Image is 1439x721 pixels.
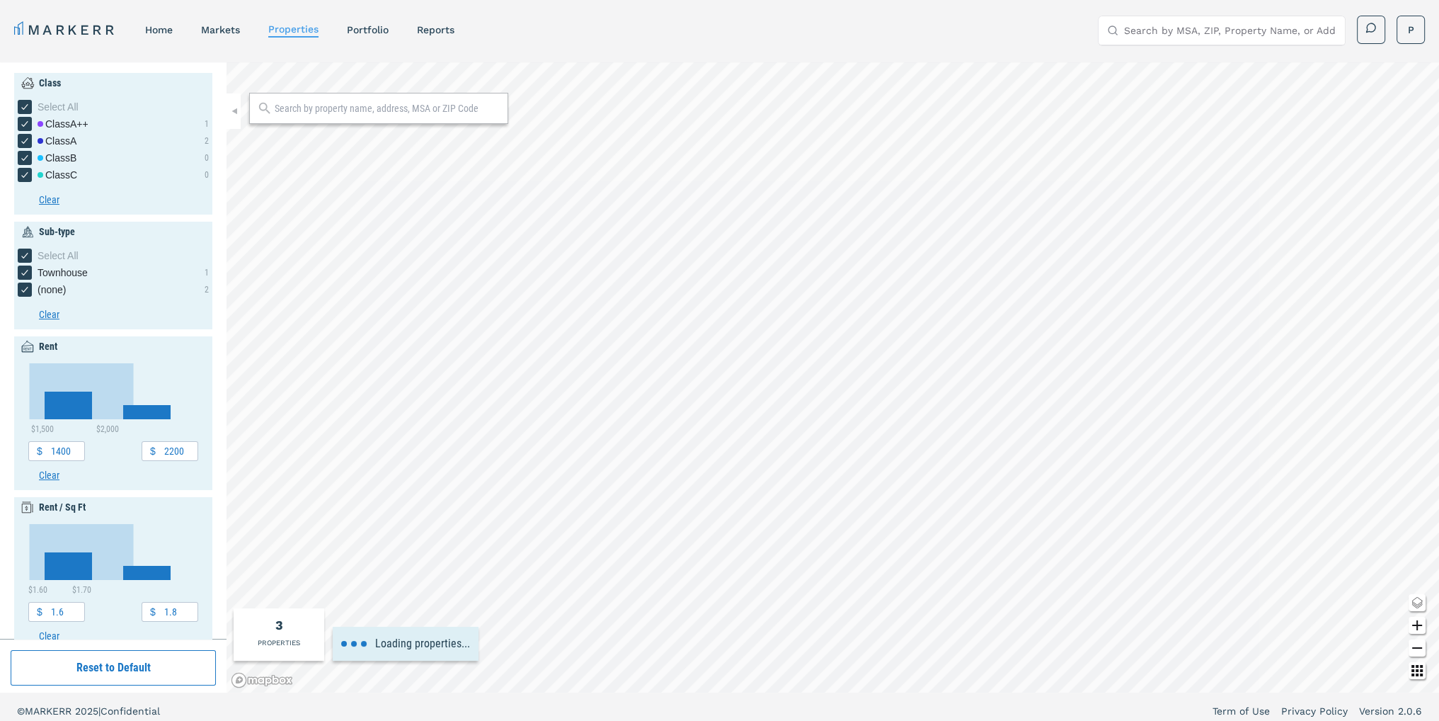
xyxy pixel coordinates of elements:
[201,24,240,35] a: markets
[123,566,171,580] path: $1.75 - $1.80, 1. Histogram.
[1409,594,1426,611] button: Change style map button
[31,424,54,434] text: $1,500
[45,552,92,580] path: $1.60 - $1.65, 2. Histogram.
[1212,704,1270,718] a: Term of Use
[227,62,1439,693] canvas: Map
[39,307,209,322] button: Clear button
[417,24,454,35] a: reports
[17,705,25,717] span: ©
[1124,16,1336,45] input: Search by MSA, ZIP, Property Name, or Address
[75,705,101,717] span: 2025 |
[38,266,88,280] span: Townhouse
[1409,617,1426,634] button: Zoom in map button
[39,76,61,91] div: Class
[1409,662,1426,679] button: Other options map button
[18,151,76,165] div: [object Object] checkbox input
[18,117,88,131] div: [object Object] checkbox input
[39,500,86,515] div: Rent / Sq Ft
[205,152,209,164] div: 0
[1281,704,1348,718] a: Privacy Policy
[18,100,209,114] div: [object Object] checkbox input
[231,672,293,688] a: Mapbox logo
[205,169,209,181] div: 0
[96,424,119,434] text: $2,000
[39,225,75,239] div: Sub-type
[1397,16,1425,44] button: P
[39,339,57,354] div: Rent
[38,168,77,182] div: Class C
[18,283,66,297] div: (none) checkbox input
[205,283,209,296] div: 2
[333,627,478,661] div: Loading properties...
[39,193,209,208] button: Clear button
[101,705,160,717] span: Confidential
[28,363,187,433] svg: Interactive chart
[39,629,209,644] button: Clear button
[275,615,283,635] div: Total of properties
[39,468,209,483] button: Clear button
[18,249,209,263] div: [object Object] checkbox input
[145,24,173,35] a: home
[1359,704,1422,718] a: Version 2.0.6
[205,266,209,279] div: 1
[205,135,209,147] div: 2
[28,585,47,595] text: $1.60
[38,249,209,263] div: Select All
[275,101,500,115] input: Search by property name, address, MSA or ZIP Code
[14,20,117,40] a: MARKERR
[18,168,77,182] div: [object Object] checkbox input
[28,524,198,594] div: Chart. Highcharts interactive chart.
[28,363,198,433] div: Chart. Highcharts interactive chart.
[38,283,66,297] span: (none)
[1408,23,1414,37] span: P
[28,524,187,594] svg: Interactive chart
[268,23,319,35] a: properties
[38,151,76,165] div: Class B
[18,134,76,148] div: [object Object] checkbox input
[72,585,91,595] text: $1.70
[25,705,75,717] span: MARKERR
[38,117,88,131] div: Class A++
[258,637,300,648] div: PROPERTIES
[38,100,209,114] div: Select All
[123,405,171,419] path: $2,000 - $2,200, 1. Histogram.
[1409,640,1426,657] button: Zoom out map button
[347,24,389,35] a: Portfolio
[38,134,76,148] div: Class A
[45,392,92,419] path: $1,400 - $1,600, 2. Histogram.
[18,266,88,280] div: Townhouse checkbox input
[11,650,216,686] button: Reset to Default
[205,118,209,130] div: 1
